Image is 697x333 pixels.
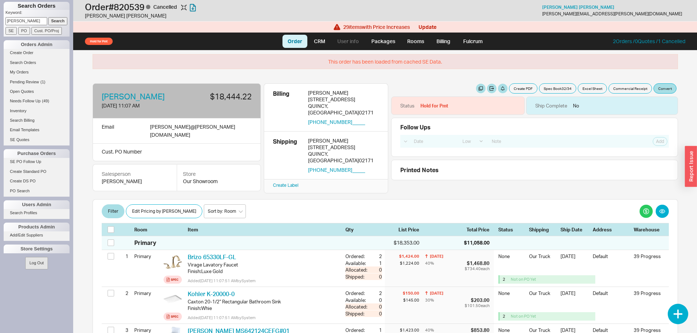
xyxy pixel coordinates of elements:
[332,35,364,48] a: User info
[308,137,379,144] div: [PERSON_NAME]
[561,253,588,265] div: [DATE]
[25,257,48,269] button: Log Out
[529,253,556,265] div: Our Truck
[498,253,525,265] div: None
[18,27,30,35] input: PO
[465,266,490,271] div: $734.40 each
[134,250,161,262] div: Primary
[308,167,365,173] button: [PHONE_NUMBER]_____
[561,226,588,233] div: Ship Date
[385,297,419,303] div: $145.00
[164,253,182,271] img: 65330LF-GL-ECO-B1_yglqnx
[511,314,544,319] div: Not on PO Yet
[85,2,351,12] h1: Order # 820539
[385,260,419,266] div: $1,224.00
[385,253,419,260] div: $1,424.00
[93,144,261,162] div: Cust. PO Number
[593,290,629,302] div: Default
[102,92,165,101] a: [PERSON_NAME]
[164,276,182,284] a: Spec
[593,253,629,265] div: Default
[431,35,456,48] a: Billing
[345,310,369,317] div: Shipped:
[4,149,70,158] div: Purchase Orders
[4,68,70,76] a: My Orders
[402,35,429,48] a: Rooms
[345,266,369,273] div: Allocated:
[181,92,252,101] div: $18,444.22
[273,90,302,125] div: Billing
[4,168,70,175] a: Create Standard PO
[309,35,330,48] a: CRM
[164,313,182,321] a: Spec
[188,278,340,284] div: Added [DATE] 11:07:51 AM by System
[4,158,70,166] a: SE PO Follow Up
[4,78,70,86] a: Pending Review(1)
[658,86,672,91] span: Convert
[188,268,340,275] div: Finish : Luxe Gold
[85,12,351,19] div: [PERSON_NAME] [PERSON_NAME]
[656,139,664,144] span: Add
[308,90,379,96] div: [PERSON_NAME]
[134,239,156,247] div: Primary
[119,287,128,299] div: 2
[613,86,647,91] span: Commercial Receipt
[188,305,340,311] div: Finish : Whie
[582,86,602,91] span: Excel Sheet
[385,290,419,296] div: $150.00
[535,102,567,109] div: Ship Complete
[369,310,382,317] div: 0
[134,226,161,233] div: Room
[102,178,168,185] div: [PERSON_NAME]
[183,170,255,178] div: Store
[188,253,236,261] a: Brizo 65330LF-GL
[430,290,443,296] div: [DATE]
[308,151,379,164] div: QUINCY , [GEOGRAPHIC_DATA] 02171
[188,226,342,233] div: Item
[653,137,667,146] button: Add
[4,2,70,10] h1: Search Orders
[400,102,415,109] div: Status
[608,83,652,94] button: Commercial Receipt
[634,253,663,260] div: 39 Progress
[308,119,365,125] button: [PHONE_NUMBER]_____
[561,290,588,302] div: [DATE]
[5,27,17,35] input: SE
[93,54,678,69] div: This order has been loaded from cached SE Data.
[4,107,70,115] a: Inventory
[308,144,379,151] div: [STREET_ADDRESS]
[4,88,70,95] a: Open Quotes
[10,99,41,103] span: Needs Follow Up
[188,290,235,298] a: Kohler K-20000-0
[4,59,70,67] a: Search Orders
[498,226,525,233] div: Status
[282,35,307,48] a: Order
[503,314,508,319] div: 2
[4,209,70,217] a: Search Profiles
[308,103,379,116] div: QUINCY , [GEOGRAPHIC_DATA] 02171
[171,314,179,319] div: Spec
[369,273,382,280] div: 0
[4,49,70,57] a: Create Order
[345,226,382,233] div: Qty
[369,266,382,273] div: 0
[183,178,255,185] div: Our Showroom
[529,290,556,302] div: Our Truck
[465,303,490,308] div: $101.50 each
[4,136,70,144] a: SE Quotes
[308,96,379,103] div: [STREET_ADDRESS]
[375,297,382,303] div: 0
[613,38,685,44] a: 2Orders /0Quotes /1 Cancelled
[345,303,369,310] div: Allocated:
[4,40,70,49] div: Orders Admin
[465,260,490,266] div: $1,468.80
[653,83,677,94] button: Convert
[164,290,182,308] img: kohler_k-20000-0_img_rn7v28
[420,102,448,109] div: Hold for Pmt
[526,97,678,115] div: No
[369,253,382,260] div: 2
[102,204,124,218] button: Filter
[171,277,179,283] div: Spec
[108,207,118,216] span: Filter
[529,226,556,233] div: Shipping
